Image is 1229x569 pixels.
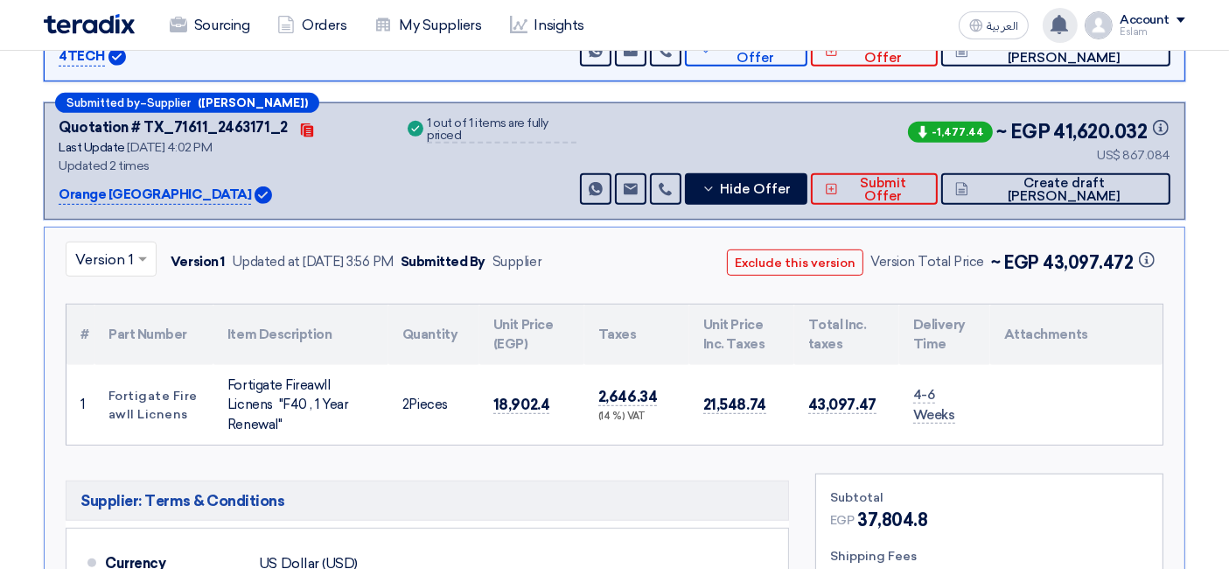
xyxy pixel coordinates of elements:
[492,252,541,272] div: Supplier
[720,183,791,196] span: Hide Offer
[171,252,225,272] div: Version 1
[59,117,288,138] div: Quotation # TX_71611_2463171_2
[941,173,1170,205] button: Create draft [PERSON_NAME]
[899,305,990,365] th: Delivery Time
[388,305,479,365] th: Quantity
[973,177,1156,203] span: Create draft [PERSON_NAME]
[598,410,675,425] div: (14 %) VAT
[66,305,94,365] th: #
[811,35,938,67] button: Submit Offer
[493,396,549,414] span: 18,902.4
[59,157,383,175] div: Updated 2 times
[996,117,1007,146] span: ~
[870,252,984,272] div: Version Total Price
[66,97,140,109] span: Submitted by
[685,173,807,205] button: Hide Offer
[213,305,388,365] th: Item Description
[1120,13,1170,28] div: Account
[904,146,1170,165] div: US$ 867.084
[913,387,955,424] span: 4-6 Weeks
[59,46,105,67] p: 4TECH
[842,177,924,203] span: Submit Offer
[941,35,1170,67] button: Create draft [PERSON_NAME]
[830,547,1149,565] div: Shipping Fees
[388,365,479,446] td: Pieces
[842,39,924,65] span: Submit Offer
[94,365,213,446] td: Fortigate Fireawll Licnens
[1010,117,1051,146] span: EGP
[1004,252,1039,273] span: EGP
[727,249,863,276] button: Exclude this version
[232,252,394,272] div: Updated at [DATE] 3:56 PM
[584,305,689,365] th: Taxes
[66,481,789,521] h5: Supplier: Terms & Conditions
[360,6,495,45] a: My Suppliers
[147,97,191,109] span: Supplier
[108,48,126,66] img: Verified Account
[703,396,766,414] span: 21,548.74
[156,6,263,45] a: Sourcing
[198,97,308,109] b: ([PERSON_NAME])
[959,11,1029,39] button: العربية
[1053,117,1170,146] span: 41,620.032
[496,6,598,45] a: Insights
[401,252,485,272] div: Submitted By
[808,396,876,414] span: 43,097.47
[990,305,1163,365] th: Attachments
[717,39,793,65] span: Show Offer
[987,20,1018,32] span: العربية
[685,35,807,67] button: Show Offer
[479,305,584,365] th: Unit Price (EGP)
[59,140,125,155] span: Last Update
[973,39,1156,65] span: Create draft [PERSON_NAME]
[830,488,1149,507] div: Subtotal
[1085,11,1113,39] img: profile_test.png
[66,365,94,446] td: 1
[255,186,272,204] img: Verified Account
[94,305,213,365] th: Part Number
[44,14,135,34] img: Teradix logo
[402,397,409,412] span: 2
[830,511,855,530] span: EGP
[811,173,938,205] button: Submit Offer
[55,93,319,113] div: –
[598,388,657,406] span: 2,646.34
[263,6,360,45] a: Orders
[794,305,899,365] th: Total Inc. taxes
[127,140,212,155] span: [DATE] 4:02 PM
[991,252,1001,273] span: ~
[1043,252,1156,273] span: 43,097.472
[427,117,576,144] div: 1 out of 1 items are fully priced
[689,305,794,365] th: Unit Price Inc. Taxes
[857,507,927,533] span: 37,804.8
[1120,27,1185,37] div: Eslam
[59,185,251,206] p: Orange [GEOGRAPHIC_DATA]
[908,122,993,143] span: -1,477.44
[227,376,374,435] div: Fortigate Fireawll Licnens "F40 , 1 Year Renewal"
